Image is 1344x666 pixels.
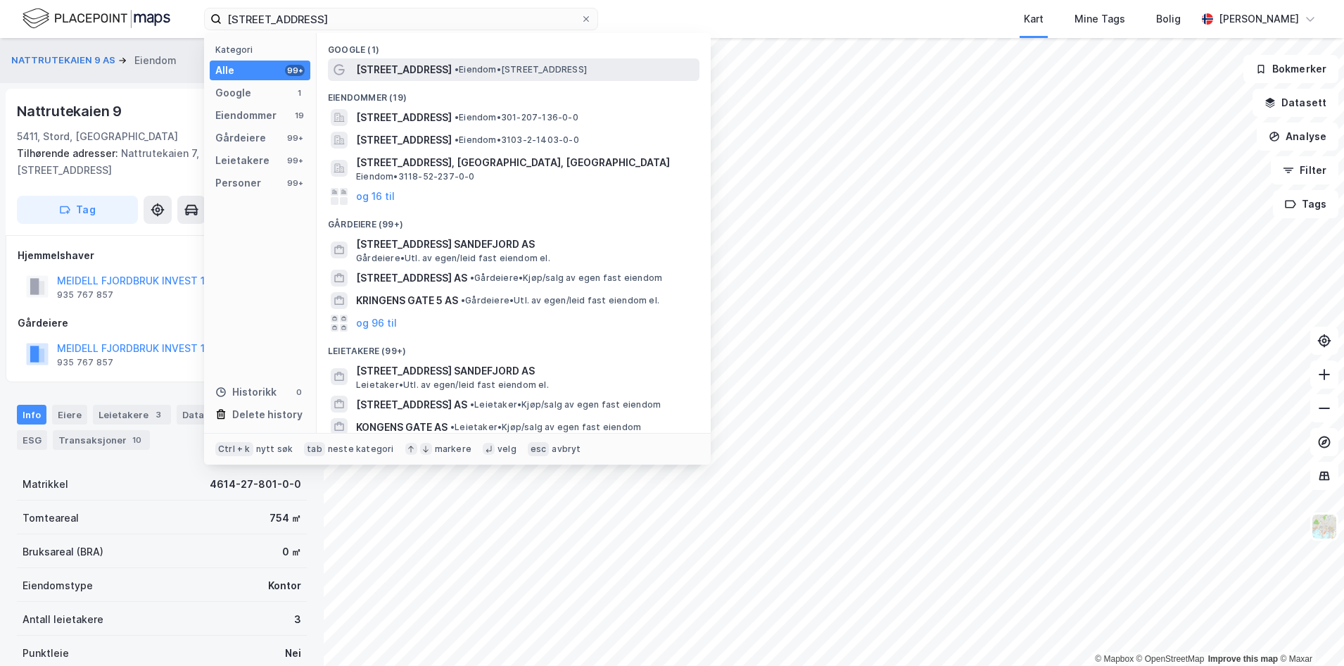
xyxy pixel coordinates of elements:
a: Improve this map [1208,654,1278,664]
span: Leietaker • Kjøp/salg av egen fast eiendom [470,399,661,410]
div: Historikk [215,384,277,401]
div: 3 [294,611,301,628]
div: Info [17,405,46,425]
div: Eiendom [134,52,177,69]
div: Kategori [215,44,310,55]
div: 935 767 857 [57,357,113,368]
div: nytt søk [256,444,293,455]
div: Leietakere [215,152,270,169]
div: avbryt [552,444,581,455]
button: Tag [17,196,138,224]
div: [PERSON_NAME] [1219,11,1299,27]
span: Gårdeiere • Utl. av egen/leid fast eiendom el. [356,253,550,264]
div: Google [215,84,251,101]
span: Eiendom • 3118-52-237-0-0 [356,171,475,182]
input: Søk på adresse, matrikkel, gårdeiere, leietakere eller personer [222,8,581,30]
span: [STREET_ADDRESS] [356,109,452,126]
div: Punktleie [23,645,69,662]
div: Datasett [177,405,246,425]
div: Delete history [232,406,303,423]
span: Gårdeiere • Utl. av egen/leid fast eiendom el. [461,295,659,306]
span: [STREET_ADDRESS] AS [356,396,467,413]
span: Eiendom • 301-207-136-0-0 [455,112,578,123]
div: Transaksjoner [53,430,150,450]
span: Gårdeiere • Kjøp/salg av egen fast eiendom [470,272,662,284]
div: Tomteareal [23,510,79,527]
div: Ctrl + k [215,442,253,456]
span: Leietaker • Utl. av egen/leid fast eiendom el. [356,379,549,391]
span: • [470,272,474,283]
span: KRINGENS GATE 5 AS [356,292,458,309]
a: OpenStreetMap [1136,654,1205,664]
span: KONGENS GATE AS [356,419,448,436]
a: Mapbox [1095,654,1134,664]
div: Alle [215,62,234,79]
div: Matrikkel [23,476,68,493]
div: Nei [285,645,301,662]
div: Personer [215,175,261,191]
div: Kontor [268,577,301,594]
span: [STREET_ADDRESS] SANDEFJORD AS [356,236,694,253]
div: 0 [293,387,305,398]
button: Analyse [1257,122,1338,151]
div: Leietakere [93,405,171,425]
div: Nattrutekaien 9 [17,100,125,122]
div: 3 [151,408,165,422]
span: Eiendom • 3103-2-1403-0-0 [455,134,579,146]
div: velg [497,444,516,455]
div: 4614-27-801-0-0 [210,476,301,493]
div: Gårdeiere [18,315,306,332]
div: tab [304,442,325,456]
div: 99+ [285,155,305,166]
span: • [455,112,459,122]
div: Eiendommer [215,107,277,124]
div: 5411, Stord, [GEOGRAPHIC_DATA] [17,128,178,145]
span: • [455,64,459,75]
span: • [461,295,465,306]
div: Antall leietakere [23,611,103,628]
div: 99+ [285,132,305,144]
span: • [470,399,474,410]
span: • [455,134,459,145]
div: Eiere [52,405,87,425]
div: Nattrutekaien 7, [STREET_ADDRESS] [17,145,296,179]
img: Z [1311,513,1338,540]
div: Bruksareal (BRA) [23,544,103,560]
div: 10 [129,433,144,447]
span: Leietaker • Kjøp/salg av egen fast eiendom [450,422,641,433]
button: og 96 til [356,315,397,332]
div: Google (1) [317,33,711,58]
div: esc [528,442,550,456]
span: [STREET_ADDRESS] AS [356,270,467,287]
button: Tags [1273,190,1338,218]
div: ESG [17,430,47,450]
div: 19 [293,110,305,121]
button: NATTRUTEKAIEN 9 AS [11,54,118,68]
div: 99+ [285,177,305,189]
iframe: Chat Widget [1274,598,1344,666]
div: 754 ㎡ [270,510,301,527]
span: • [450,422,455,432]
span: [STREET_ADDRESS] SANDEFJORD AS [356,363,694,379]
div: 0 ㎡ [282,544,301,560]
div: Eiendommer (19) [317,81,711,106]
div: Gårdeiere (99+) [317,208,711,233]
span: [STREET_ADDRESS], [GEOGRAPHIC_DATA], [GEOGRAPHIC_DATA] [356,154,694,171]
div: Leietakere (99+) [317,334,711,360]
button: og 16 til [356,188,395,205]
span: Tilhørende adresser: [17,147,121,159]
button: Datasett [1253,89,1338,117]
div: Hjemmelshaver [18,247,306,264]
div: Mine Tags [1074,11,1125,27]
div: Kart [1024,11,1044,27]
div: Gårdeiere [215,130,266,146]
div: Bolig [1156,11,1181,27]
div: Eiendomstype [23,577,93,594]
div: 935 767 857 [57,289,113,301]
div: 99+ [285,65,305,76]
span: [STREET_ADDRESS] [356,132,452,149]
div: 1 [293,87,305,99]
img: logo.f888ab2527a4732fd821a326f86c7f29.svg [23,6,170,31]
div: Kontrollprogram for chat [1274,598,1344,666]
button: Filter [1271,156,1338,184]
